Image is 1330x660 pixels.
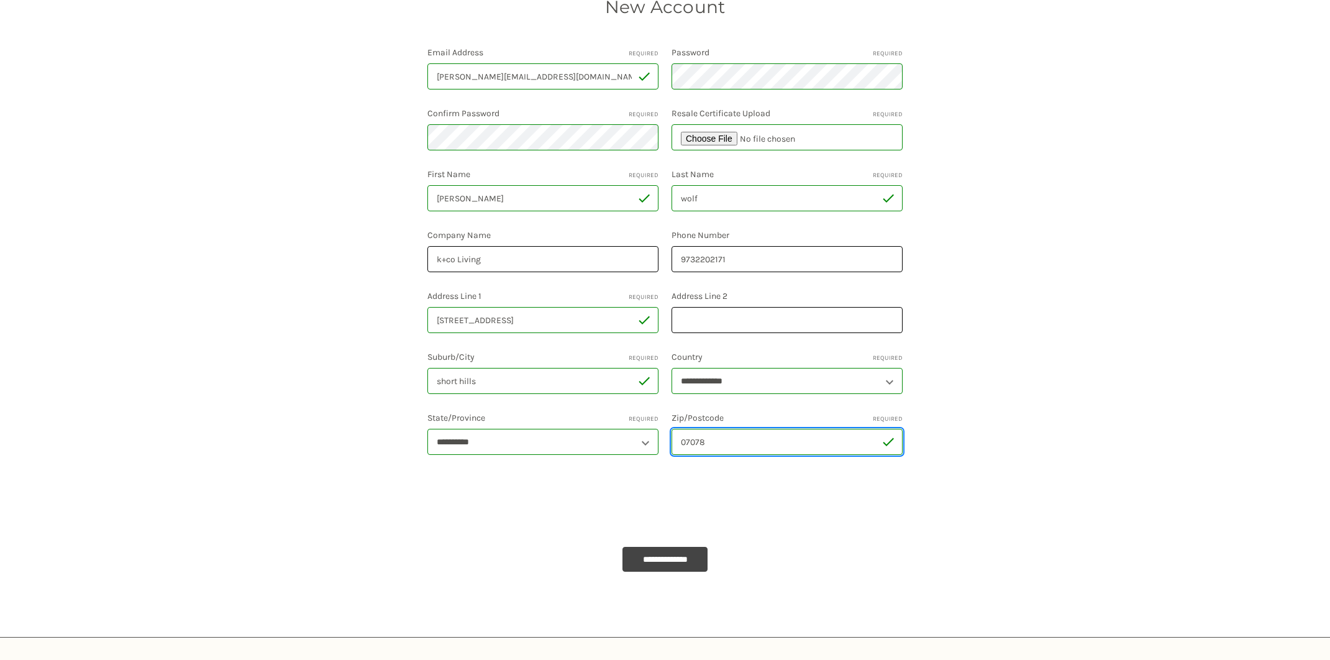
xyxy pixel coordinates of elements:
small: Required [873,110,903,119]
small: Required [629,293,658,302]
small: Required [629,49,658,58]
label: Suburb/City [427,351,658,364]
label: Address Line 1 [427,290,658,303]
label: Company Name [427,229,658,242]
label: State/Province [427,411,658,424]
label: Zip/Postcode [672,411,903,424]
label: Address Line 2 [672,290,903,303]
small: Required [629,171,658,180]
label: Email Address [427,46,658,59]
label: Confirm Password [427,107,658,120]
label: Resale Certificate Upload [672,107,903,120]
label: Last Name [672,168,903,181]
label: Country [672,351,903,364]
small: Required [629,415,658,424]
label: Phone Number [672,229,903,242]
small: Required [629,354,658,363]
label: First Name [427,168,658,181]
small: Required [873,49,903,58]
label: Password [672,46,903,59]
small: Required [629,110,658,119]
iframe: reCAPTCHA [427,472,616,521]
small: Required [873,171,903,180]
small: Required [873,415,903,424]
small: Required [873,354,903,363]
